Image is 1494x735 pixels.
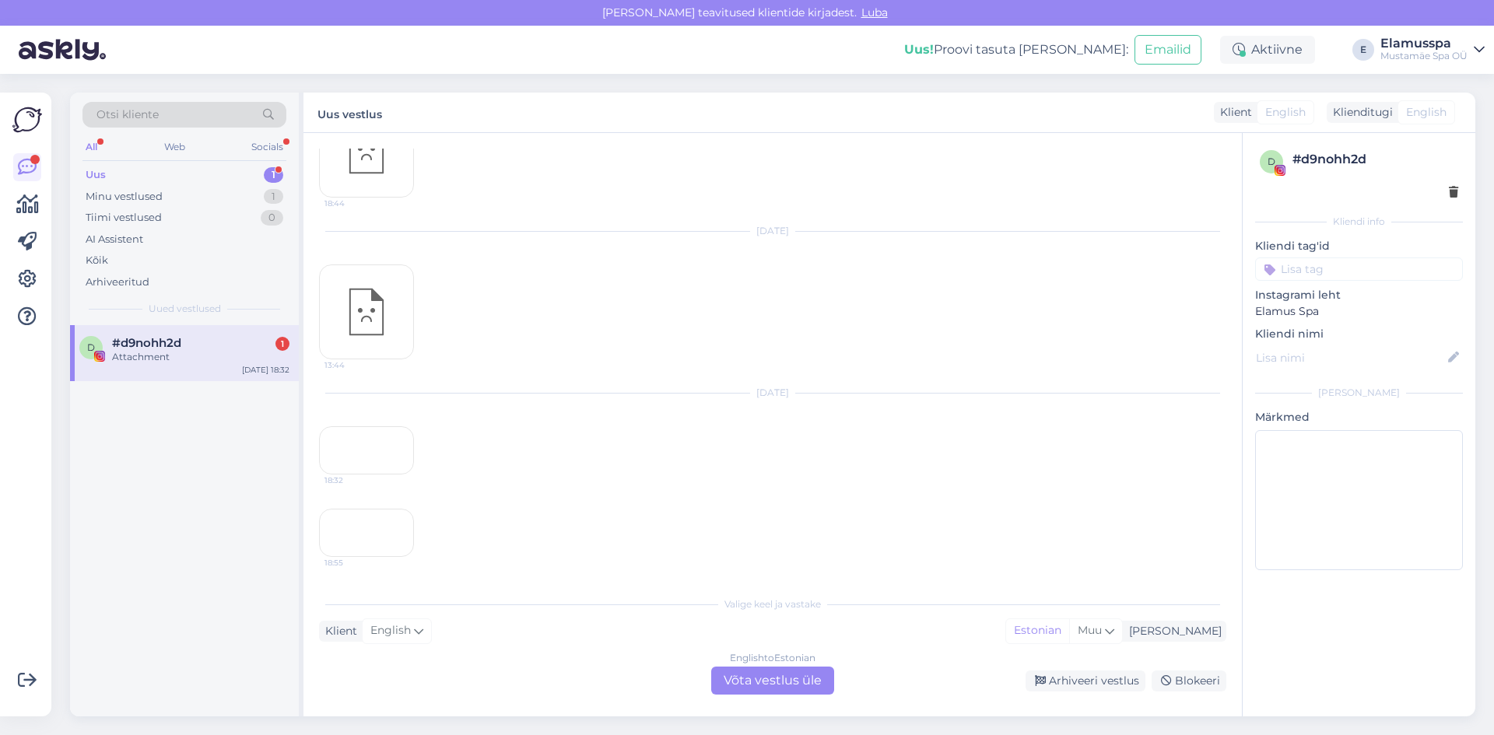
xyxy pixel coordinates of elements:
[1327,104,1393,121] div: Klienditugi
[86,275,149,290] div: Arhiveeritud
[1406,104,1447,121] span: English
[1255,257,1463,281] input: Lisa tag
[86,210,162,226] div: Tiimi vestlused
[904,42,934,57] b: Uus!
[1220,36,1315,64] div: Aktiivne
[1380,50,1468,62] div: Mustamäe Spa OÜ
[1256,349,1445,366] input: Lisa nimi
[730,651,815,665] div: English to Estonian
[1078,623,1102,637] span: Muu
[324,359,383,371] span: 13:44
[264,189,283,205] div: 1
[149,302,221,316] span: Uued vestlused
[1255,326,1463,342] p: Kliendi nimi
[324,557,383,569] span: 18:55
[904,40,1128,59] div: Proovi tasuta [PERSON_NAME]:
[86,232,143,247] div: AI Assistent
[82,137,100,157] div: All
[161,137,188,157] div: Web
[1265,104,1306,121] span: English
[1292,150,1458,169] div: # d9nohh2d
[1255,409,1463,425] p: Märkmed
[86,167,106,183] div: Uus
[264,167,283,183] div: 1
[317,102,382,123] label: Uus vestlus
[87,341,95,353] span: d
[1123,623,1222,639] div: [PERSON_NAME]
[370,622,411,639] span: English
[1255,303,1463,320] p: Elamus Spa
[1152,670,1226,691] div: Blokeeri
[86,253,108,268] div: Kõik
[261,210,283,226] div: 0
[248,137,286,157] div: Socials
[319,597,1226,611] div: Valige keel ja vastake
[112,336,181,350] span: #d9nohh2d
[1380,37,1485,62] a: ElamusspaMustamäe Spa OÜ
[1006,619,1069,642] div: Estonian
[711,667,834,695] div: Võta vestlus üle
[1268,156,1275,167] span: d
[1214,104,1252,121] div: Klient
[275,337,289,351] div: 1
[1255,386,1463,400] div: [PERSON_NAME]
[1135,35,1201,65] button: Emailid
[242,364,289,376] div: [DATE] 18:32
[1352,39,1374,61] div: E
[1255,215,1463,229] div: Kliendi info
[112,350,289,364] div: Attachment
[86,189,163,205] div: Minu vestlused
[1255,287,1463,303] p: Instagrami leht
[324,474,383,486] span: 18:32
[857,5,893,19] span: Luba
[324,198,383,209] span: 18:44
[319,224,1226,238] div: [DATE]
[1255,238,1463,254] p: Kliendi tag'id
[12,105,42,135] img: Askly Logo
[1026,670,1145,691] div: Arhiveeri vestlus
[319,386,1226,400] div: [DATE]
[319,623,357,639] div: Klient
[1380,37,1468,50] div: Elamusspa
[96,107,159,123] span: Otsi kliente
